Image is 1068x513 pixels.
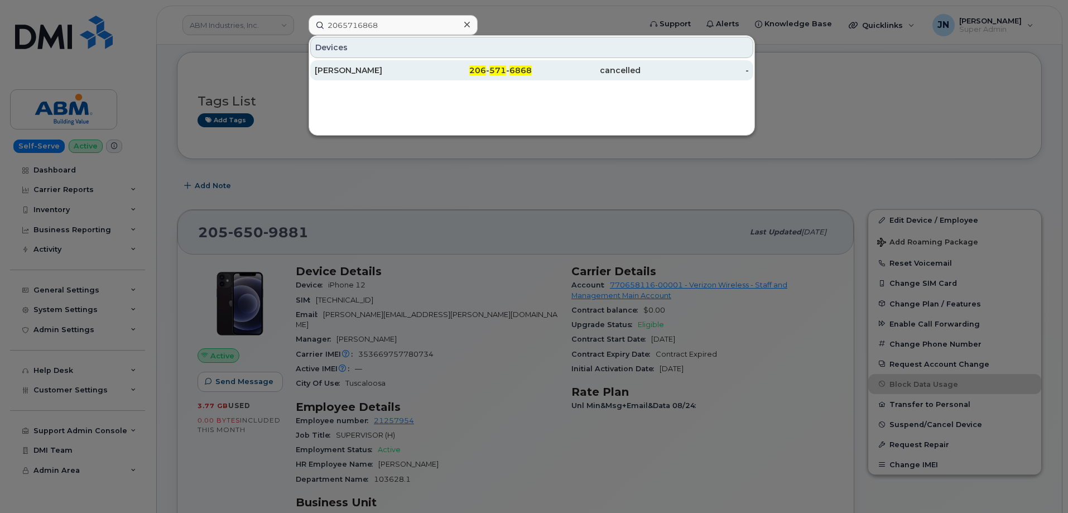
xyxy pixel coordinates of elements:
div: - - [424,65,532,76]
input: Find something... [309,15,478,35]
div: cancelled [532,65,641,76]
a: [PERSON_NAME]206-571-6868cancelled- [310,60,753,80]
span: 206 [469,65,486,75]
div: [PERSON_NAME] [315,65,424,76]
div: Devices [310,37,753,58]
div: - [641,65,749,76]
span: 571 [489,65,506,75]
span: 6868 [509,65,532,75]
